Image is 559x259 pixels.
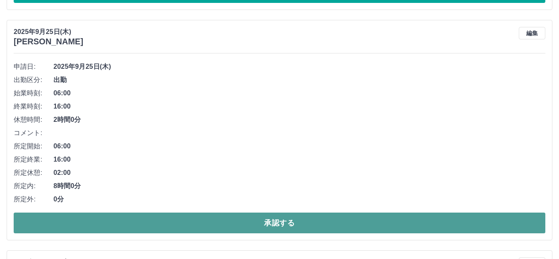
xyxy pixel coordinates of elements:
span: 申請日: [14,62,53,72]
span: 2時間0分 [53,115,545,125]
span: 06:00 [53,88,545,98]
span: 所定休憩: [14,168,53,178]
button: 編集 [519,27,545,39]
span: 0分 [53,194,545,204]
p: 2025年9月25日(木) [14,27,83,37]
span: 始業時刻: [14,88,53,98]
span: 8時間0分 [53,181,545,191]
span: 06:00 [53,141,545,151]
span: 16:00 [53,102,545,111]
span: コメント: [14,128,53,138]
span: 終業時刻: [14,102,53,111]
span: 16:00 [53,155,545,165]
span: 所定終業: [14,155,53,165]
span: 所定開始: [14,141,53,151]
h3: [PERSON_NAME] [14,37,83,46]
span: 02:00 [53,168,545,178]
span: 出勤区分: [14,75,53,85]
span: 所定内: [14,181,53,191]
button: 承認する [14,213,545,233]
span: 出勤 [53,75,545,85]
span: 休憩時間: [14,115,53,125]
span: 2025年9月25日(木) [53,62,545,72]
span: 所定外: [14,194,53,204]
